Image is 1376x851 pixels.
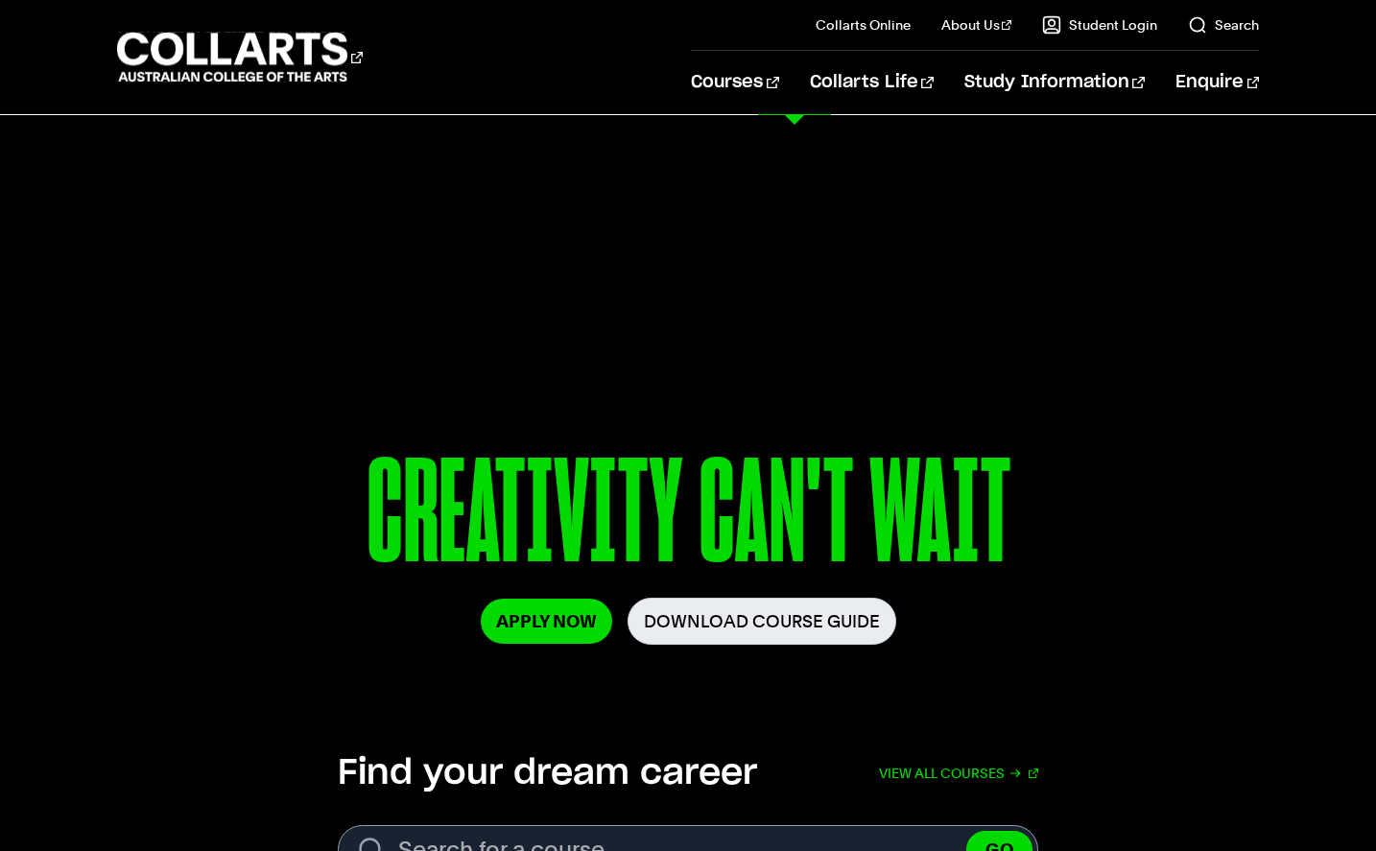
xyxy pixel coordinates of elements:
a: Student Login [1042,15,1157,35]
div: Go to homepage [117,30,363,84]
a: Search [1188,15,1259,35]
a: Apply Now [481,599,612,644]
a: Collarts Online [816,15,911,35]
a: Collarts Life [810,51,934,114]
a: View all courses [879,752,1038,794]
a: About Us [941,15,1012,35]
a: Study Information [964,51,1145,114]
h2: Find your dream career [338,752,757,794]
a: Download Course Guide [628,598,896,645]
p: CREATIVITY CAN'T WAIT [117,439,1259,598]
a: Courses [691,51,778,114]
a: Enquire [1175,51,1259,114]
